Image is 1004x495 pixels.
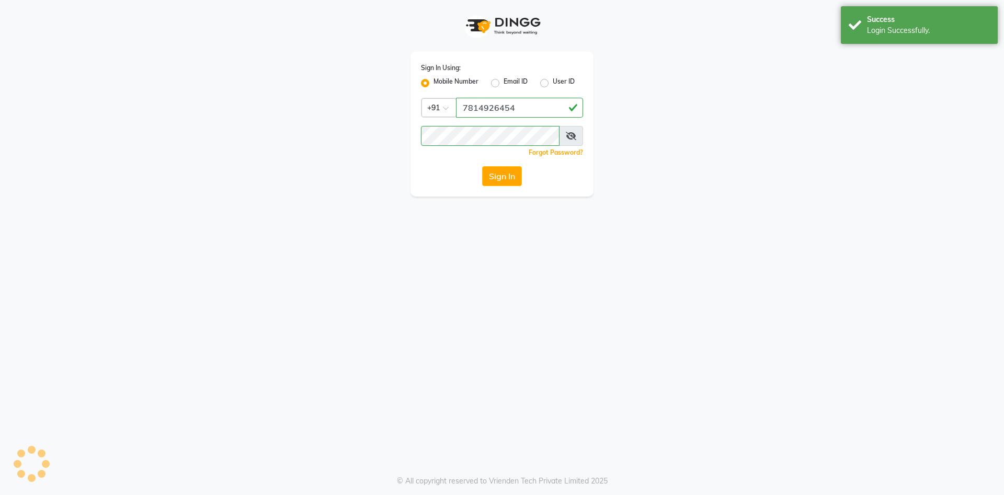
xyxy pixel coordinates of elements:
label: User ID [553,77,575,89]
div: Login Successfully. [867,25,990,36]
label: Sign In Using: [421,63,461,73]
button: Sign In [482,166,522,186]
img: logo1.svg [460,10,544,41]
input: Username [421,126,560,146]
input: Username [456,98,583,118]
a: Forgot Password? [529,148,583,156]
label: Mobile Number [433,77,478,89]
label: Email ID [504,77,528,89]
div: Success [867,14,990,25]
